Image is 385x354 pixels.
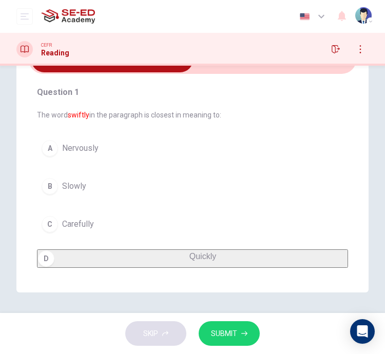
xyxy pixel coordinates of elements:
[37,211,348,237] button: CCarefully
[211,327,237,340] span: SUBMIT
[41,6,95,27] img: SE-ED Academy logo
[62,218,94,230] span: Carefully
[350,319,375,344] div: Open Intercom Messenger
[42,178,58,194] div: B
[37,249,348,268] button: DQuickly
[41,42,52,49] span: CEFR
[42,216,58,232] div: C
[199,321,260,346] button: SUBMIT
[41,49,69,57] h1: Reading
[16,8,33,25] button: open mobile menu
[189,252,216,261] span: Quickly
[42,140,58,156] div: A
[62,180,86,192] span: Slowly
[37,86,348,99] h4: Question 1
[37,135,348,161] button: ANervously
[37,111,348,119] span: The word in the paragraph is closest in meaning to:
[355,7,372,24] img: Profile picture
[68,111,89,119] font: swiftly
[62,142,99,154] span: Nervously
[37,173,348,199] button: BSlowly
[298,13,311,21] img: en
[38,250,54,267] div: D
